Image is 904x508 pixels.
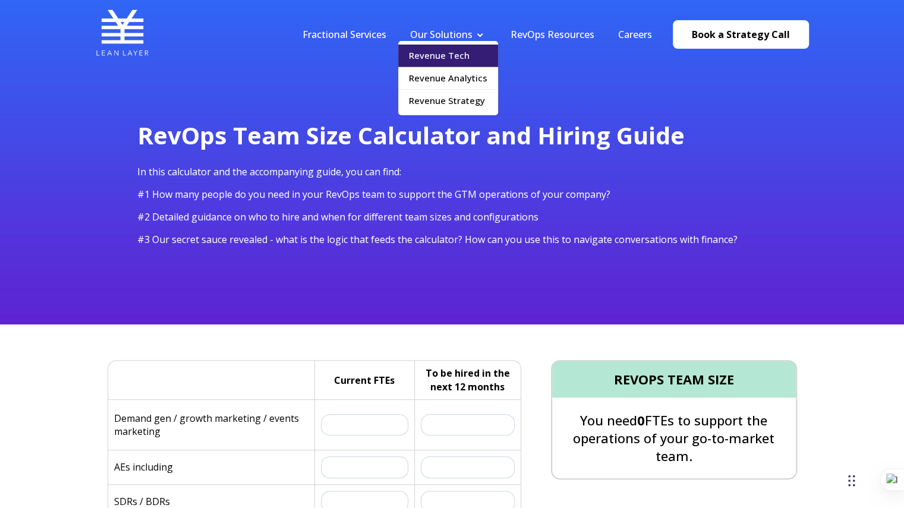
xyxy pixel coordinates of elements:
[137,233,738,246] span: #3 Our secret sauce revealed - what is the logic that feeds the calculator? How can you use this ...
[114,460,173,474] p: AEs including
[845,451,904,508] iframe: Chat Widget
[137,119,685,152] span: RevOps Team Size Calculator and Hiring Guide
[410,28,473,41] a: Our Solutions
[398,90,498,112] a: Revenue Strategy
[291,28,664,41] div: Navigation Menu
[552,411,796,465] p: You need FTEs to support the operations of your go-to-market team.
[421,367,515,393] h5: To be hired in the next 12 months
[618,28,652,41] a: Careers
[137,188,610,201] span: #1 How many people do you need in your RevOps team to support the GTM operations of your company?
[303,28,386,41] a: Fractional Services
[398,45,498,67] a: Revenue Tech
[398,67,498,89] a: Revenue Analytics
[334,374,395,387] h5: Current FTEs
[848,463,855,498] div: Drag
[114,412,308,438] p: Demand gen / growth marketing / events marketing
[114,495,170,508] p: SDRs / BDRs
[637,411,645,429] span: 0
[673,20,809,49] a: Book a Strategy Call
[137,165,401,178] span: In this calculator and the accompanying guide, you can find:
[552,361,796,397] h4: REVOPS TEAM SIZE
[137,210,538,223] span: #2 Detailed guidance on who to hire and when for different team sizes and configurations
[96,6,149,59] img: Lean Layer Logo
[511,28,594,41] a: RevOps Resources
